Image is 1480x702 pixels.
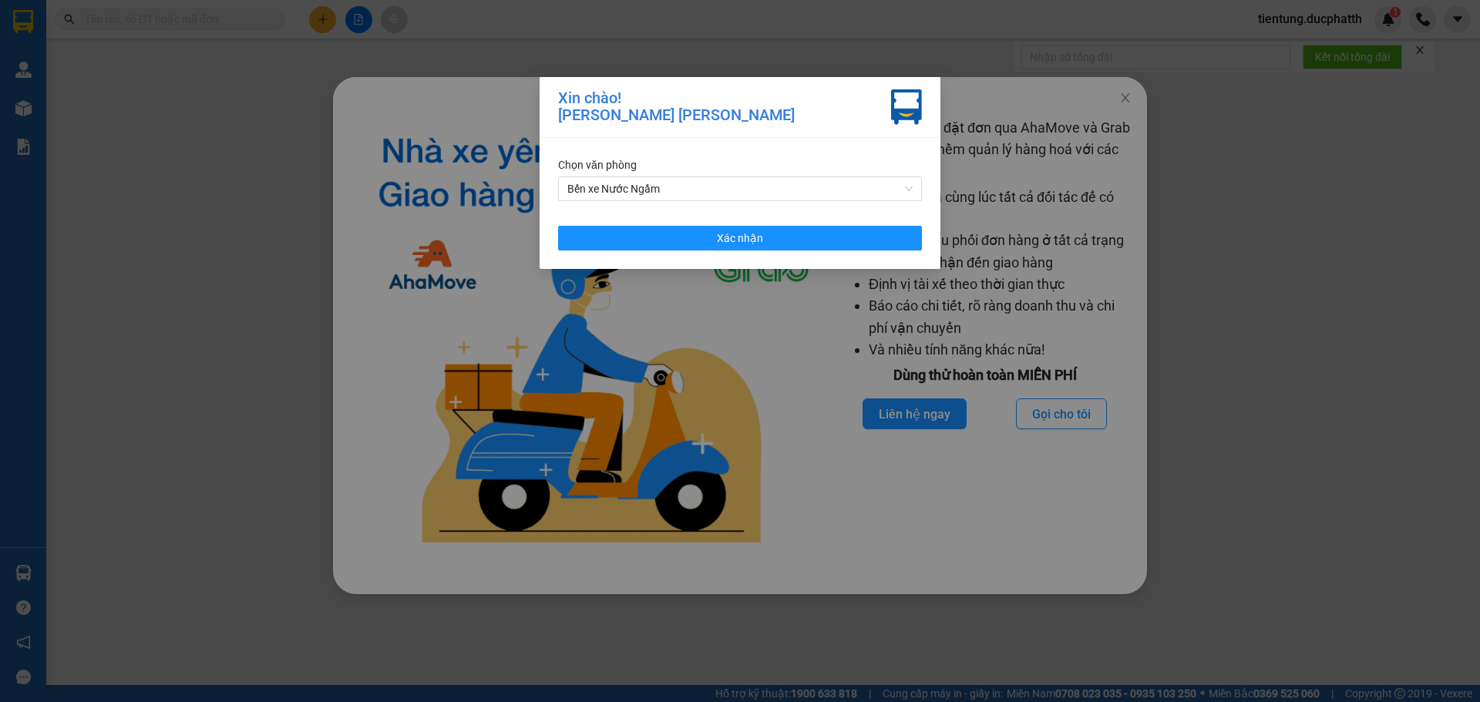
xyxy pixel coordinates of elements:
[717,230,763,247] span: Xác nhận
[558,89,795,125] div: Xin chào! [PERSON_NAME] [PERSON_NAME]
[567,177,913,200] span: Bến xe Nước Ngầm
[891,89,922,125] img: vxr-icon
[558,156,922,173] div: Chọn văn phòng
[558,226,922,250] button: Xác nhận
